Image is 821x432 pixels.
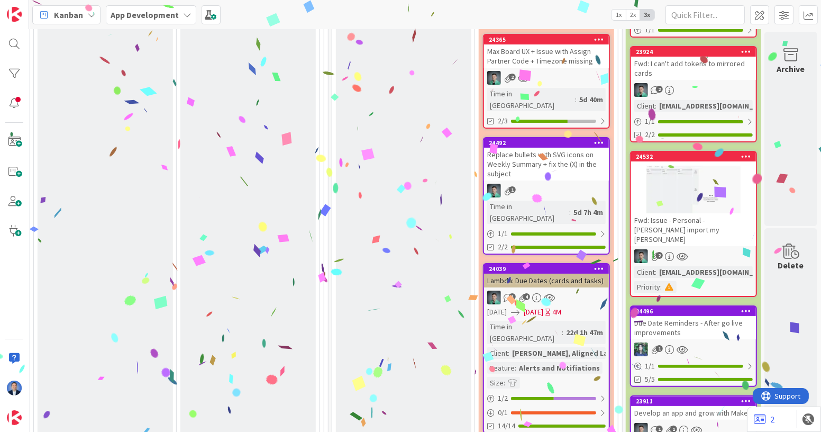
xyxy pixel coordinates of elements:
[484,44,609,68] div: Max Board UX + Issue with Assign Partner Code + Timezone missing
[612,10,626,20] span: 1x
[656,252,663,259] span: 2
[656,345,663,352] span: 1
[571,206,606,218] div: 5d 7h 4m
[484,264,609,274] div: 24039
[656,266,778,278] div: [EMAIL_ADDRESS][DOMAIN_NAME]
[631,307,756,339] div: 24496Due Date Reminders - After go live improvements
[569,206,571,218] span: :
[631,397,756,406] div: 23911
[22,2,48,14] span: Support
[484,35,609,68] div: 24365Max Board UX + Issue with Assign Partner Code + Timezone missing
[563,327,606,338] div: 22d 1h 47m
[645,24,655,35] span: 1 / 1
[636,398,756,405] div: 23911
[487,347,508,359] div: Client
[631,23,756,37] div: 1/1
[655,266,656,278] span: :
[484,138,609,181] div: 24492Replace bullets with SVG icons on Weekly Summary + fix the (X) in the subject
[645,116,655,127] span: 1 / 1
[634,249,648,263] img: VP
[487,71,501,85] img: VP
[111,10,179,20] b: App Development
[484,291,609,304] div: VP
[631,343,756,356] div: CR
[645,129,655,140] span: 2/2
[498,407,508,418] span: 0 / 1
[516,362,603,374] div: Alerts and Notifiations
[630,151,757,297] a: 24532Fwd: Issue - Personal - [PERSON_NAME] import my [PERSON_NAME]VPClient:[EMAIL_ADDRESS][DOMAIN...
[484,184,609,197] div: VP
[778,259,804,272] div: Delete
[498,241,508,253] span: 2/2
[483,137,610,255] a: 24492Replace bullets with SVG icons on Weekly Summary + fix the (X) in the subjectVPTime in [GEOG...
[631,152,756,161] div: 24532
[631,307,756,316] div: 24496
[487,184,501,197] img: VP
[487,377,504,389] div: Size
[498,420,515,431] span: 14/14
[630,305,757,387] a: 24496Due Date Reminders - After go live improvementsCR1/15/5
[631,359,756,373] div: 1/1
[7,7,22,22] img: Visit kanbanzone.com
[777,62,805,75] div: Archive
[7,410,22,425] img: avatar
[645,361,655,372] span: 1 / 1
[498,228,508,239] span: 1 / 1
[626,10,640,20] span: 2x
[487,291,501,304] img: VP
[509,347,616,359] div: [PERSON_NAME], Aligned Law
[656,86,663,93] span: 2
[487,321,562,344] div: Time in [GEOGRAPHIC_DATA]
[54,8,83,21] span: Kanban
[483,34,610,129] a: 24365Max Board UX + Issue with Assign Partner Code + Timezone missingVPTime in [GEOGRAPHIC_DATA]:...
[631,316,756,339] div: Due Date Reminders - After go live improvements
[484,35,609,44] div: 24365
[660,281,662,293] span: :
[509,293,516,300] span: 1
[484,274,609,287] div: Lambda: Due Dates (cards and tasks)
[484,148,609,181] div: Replace bullets with SVG icons on Weekly Summary + fix the (X) in the subject
[631,213,756,246] div: Fwd: Issue - Personal - [PERSON_NAME] import my [PERSON_NAME]
[634,343,648,356] img: CR
[640,10,654,20] span: 3x
[754,413,774,426] a: 2
[634,100,655,112] div: Client
[498,393,508,404] span: 1 / 2
[665,5,745,24] input: Quick Filter...
[509,74,516,80] span: 2
[484,392,609,405] div: 1/2
[645,374,655,385] span: 5/5
[575,94,577,105] span: :
[489,36,609,43] div: 24365
[631,47,756,57] div: 23924
[484,227,609,240] div: 1/1
[636,308,756,315] div: 24496
[498,115,508,127] span: 2/3
[524,307,543,318] span: [DATE]
[631,397,756,420] div: 23911Develop an app and grow with Make
[656,100,778,112] div: [EMAIL_ADDRESS][DOMAIN_NAME]
[487,88,575,111] div: Time in [GEOGRAPHIC_DATA]
[489,265,609,273] div: 24039
[487,362,515,374] div: Feature
[552,307,561,318] div: 4M
[562,327,563,338] span: :
[631,406,756,420] div: Develop an app and grow with Make
[636,48,756,56] div: 23924
[523,293,530,300] span: 4
[487,201,569,224] div: Time in [GEOGRAPHIC_DATA]
[631,57,756,80] div: Fwd: I can't add tokens to mirrored cards
[504,377,505,389] span: :
[631,152,756,246] div: 24532Fwd: Issue - Personal - [PERSON_NAME] import my [PERSON_NAME]
[484,71,609,85] div: VP
[636,153,756,160] div: 24532
[509,186,516,193] span: 1
[631,47,756,80] div: 23924Fwd: I can't add tokens to mirrored cards
[484,138,609,148] div: 24492
[484,264,609,287] div: 24039Lambda: Due Dates (cards and tasks)
[634,281,660,293] div: Priority
[630,46,757,142] a: 23924Fwd: I can't add tokens to mirrored cardsVPClient:[EMAIL_ADDRESS][DOMAIN_NAME]1/12/2
[634,266,655,278] div: Client
[631,249,756,263] div: VP
[515,362,516,374] span: :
